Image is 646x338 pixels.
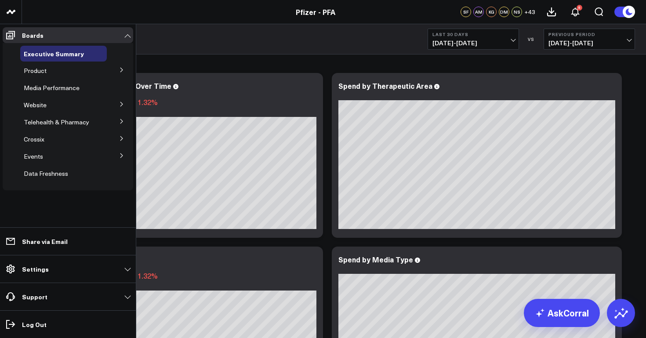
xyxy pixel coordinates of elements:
a: AskCorral [524,299,600,327]
p: Support [22,293,47,300]
p: Settings [22,265,49,273]
a: Executive Summary [24,50,84,57]
span: 11.32% [134,271,158,280]
span: + 43 [524,9,535,15]
p: Boards [22,32,44,39]
span: 11.32% [134,97,158,107]
button: Last 30 Days[DATE]-[DATE] [428,29,519,50]
div: AM [473,7,484,17]
a: Data Freshness [24,170,68,177]
b: Last 30 Days [432,32,514,37]
a: Media Performance [24,84,80,91]
span: Events [24,152,43,160]
span: Executive Summary [24,49,84,58]
div: Previous: $692.99k [40,283,316,291]
div: SF [461,7,471,17]
div: VS [523,36,539,42]
span: [DATE] - [DATE] [548,40,630,47]
div: 5 [577,5,582,11]
span: Product [24,66,47,75]
span: Website [24,101,47,109]
div: NS [512,7,522,17]
span: [DATE] - [DATE] [432,40,514,47]
span: Telehealth & Pharmacy [24,118,89,126]
p: Share via Email [22,238,68,245]
button: Previous Period[DATE]-[DATE] [544,29,635,50]
p: Log Out [22,321,47,328]
span: Data Freshness [24,169,68,178]
a: Log Out [3,316,133,332]
div: Previous: $692.99k [40,110,316,117]
span: Media Performance [24,84,80,92]
b: Previous Period [548,32,630,37]
div: Spend by Therapeutic Area [338,81,432,91]
span: Crossix [24,135,44,143]
button: +43 [524,7,535,17]
div: DM [499,7,509,17]
a: Pfizer - PFA [296,7,335,17]
div: Spend by Media Type [338,254,413,264]
div: KG [486,7,497,17]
